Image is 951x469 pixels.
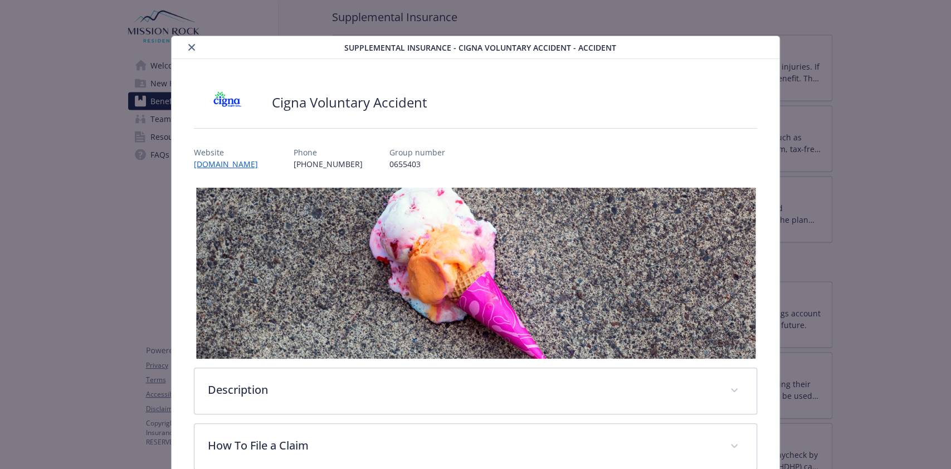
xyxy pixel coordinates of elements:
p: [PHONE_NUMBER] [294,158,363,170]
p: How To File a Claim [208,437,716,454]
img: CIGNA [194,86,261,119]
p: Group number [389,146,445,158]
p: Phone [294,146,363,158]
img: banner [194,188,757,359]
h2: Cigna Voluntary Accident [272,93,427,112]
p: Website [194,146,267,158]
span: Supplemental Insurance - Cigna Voluntary Accident - Accident [344,42,616,53]
a: [DOMAIN_NAME] [194,159,267,169]
p: 0655403 [389,158,445,170]
div: Description [194,368,756,414]
p: Description [208,382,716,398]
button: close [185,41,198,54]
